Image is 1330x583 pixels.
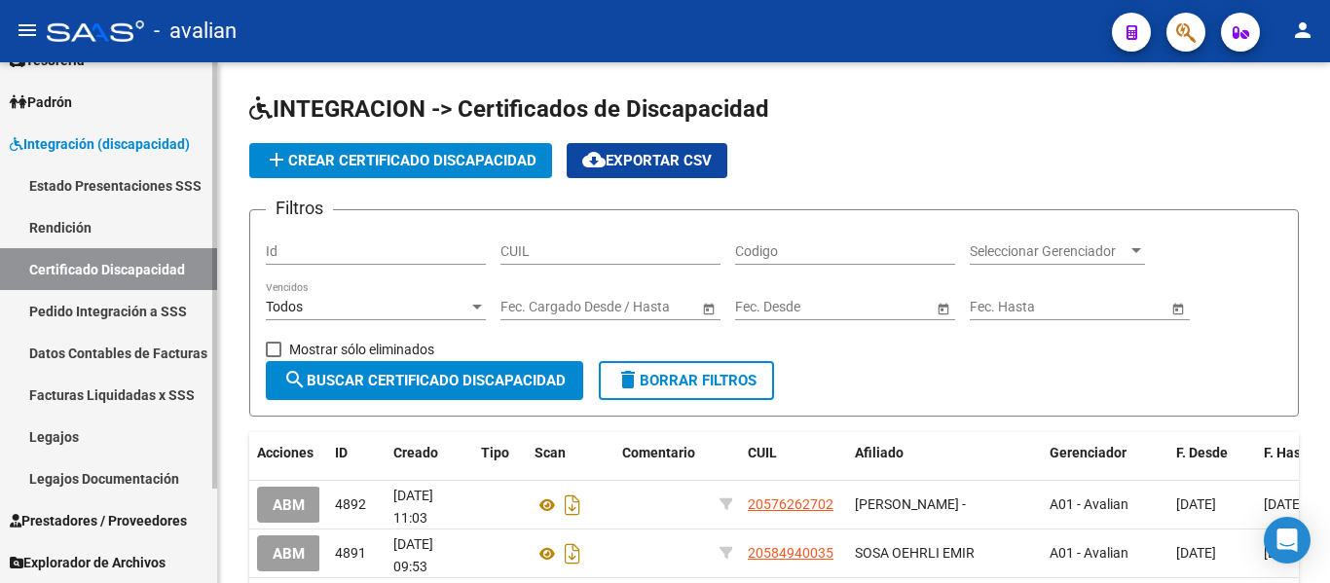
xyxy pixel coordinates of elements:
input: Fecha fin [1057,299,1153,315]
span: ID [335,445,348,460]
input: Fecha inicio [970,299,1041,315]
span: Mostrar sólo eliminados [289,338,434,361]
button: Open calendar [933,298,953,318]
span: Prestadores / Proveedores [10,510,187,531]
button: Buscar Certificado Discapacidad [266,361,583,400]
input: Fecha fin [823,299,918,315]
span: Integración (discapacidad) [10,133,190,155]
span: ABM [273,545,305,563]
span: Borrar Filtros [616,372,757,389]
span: Seleccionar Gerenciador [970,243,1127,260]
span: 4891 [335,545,366,561]
button: ABM [257,535,320,571]
span: Exportar CSV [582,152,712,169]
span: Acciones [257,445,314,460]
button: ABM [257,487,320,523]
span: [DATE] [1264,496,1304,512]
span: Crear Certificado Discapacidad [265,152,536,169]
button: Open calendar [1167,298,1188,318]
datatable-header-cell: CUIL [740,432,847,474]
input: Fecha inicio [735,299,806,315]
span: 20576262702 [748,496,833,512]
datatable-header-cell: F. Desde [1168,432,1256,474]
datatable-header-cell: Scan [527,432,614,474]
span: F. Hasta [1264,445,1313,460]
mat-icon: cloud_download [582,148,606,171]
span: 20584940035 [748,545,833,561]
span: - avalian [154,10,237,53]
datatable-header-cell: Comentario [614,432,712,474]
span: [DATE] 11:03 [393,488,433,526]
mat-icon: menu [16,18,39,42]
datatable-header-cell: Gerenciador [1042,432,1168,474]
datatable-header-cell: Afiliado [847,432,1042,474]
h3: Filtros [266,195,333,222]
span: A01 - Avalian [1050,545,1128,561]
div: Open Intercom Messenger [1264,517,1311,564]
datatable-header-cell: Acciones [249,432,327,474]
span: ABM [273,496,305,514]
i: Descargar documento [560,490,585,521]
span: Explorador de Archivos [10,552,166,573]
datatable-header-cell: Creado [386,432,473,474]
span: [PERSON_NAME] - [855,496,966,512]
span: Buscar Certificado Discapacidad [283,372,566,389]
input: Fecha inicio [500,299,572,315]
mat-icon: search [283,368,307,391]
span: Comentario [622,445,695,460]
span: Afiliado [855,445,904,460]
input: Fecha fin [588,299,683,315]
mat-icon: person [1291,18,1314,42]
button: Crear Certificado Discapacidad [249,143,552,178]
i: Descargar documento [560,538,585,569]
datatable-header-cell: Tipo [473,432,527,474]
datatable-header-cell: ID [327,432,386,474]
span: Padrón [10,91,72,113]
span: INTEGRACION -> Certificados de Discapacidad [249,95,769,123]
span: 4892 [335,496,366,512]
span: [DATE] [1176,496,1216,512]
span: Gerenciador [1050,445,1127,460]
span: Creado [393,445,438,460]
span: SOSA OEHRLI EMIR [855,545,975,561]
mat-icon: add [265,148,288,171]
span: A01 - Avalian [1050,496,1128,512]
button: Borrar Filtros [599,361,774,400]
span: [DATE] 09:53 [393,536,433,574]
span: Todos [266,299,303,314]
span: Scan [535,445,566,460]
span: Tipo [481,445,509,460]
span: [DATE] [1176,545,1216,561]
span: CUIL [748,445,777,460]
mat-icon: delete [616,368,640,391]
span: F. Desde [1176,445,1228,460]
button: Open calendar [698,298,719,318]
button: Exportar CSV [567,143,727,178]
